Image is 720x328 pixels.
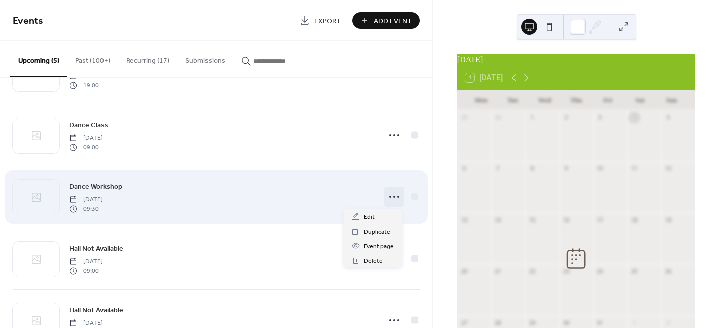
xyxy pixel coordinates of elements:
div: Tue [497,90,529,111]
div: 27 [460,319,468,326]
span: [DATE] [69,257,103,266]
div: 1 [528,114,536,121]
div: 25 [630,268,638,275]
span: Delete [364,256,383,266]
div: 28 [494,319,502,326]
span: 09:30 [69,204,103,213]
span: [DATE] [69,319,103,328]
span: Export [314,16,341,26]
div: 14 [494,216,502,224]
div: 29 [460,114,468,121]
span: [DATE] [69,134,103,143]
div: 15 [528,216,536,224]
div: Sat [624,90,656,111]
a: Dance Workshop [69,181,122,192]
div: 30 [562,319,570,326]
div: 9 [562,165,570,172]
div: 3 [596,114,604,121]
button: Upcoming (5) [10,41,67,77]
div: 7 [494,165,502,172]
div: Wed [529,90,560,111]
button: Recurring (17) [118,41,177,76]
div: 22 [528,268,536,275]
div: 23 [562,268,570,275]
span: Duplicate [364,227,390,237]
span: Add Event [374,16,412,26]
div: [DATE] [457,54,695,66]
span: [DATE] [69,195,103,204]
a: Hall Not Available [69,243,123,254]
a: Dance Class [69,119,108,131]
button: Submissions [177,41,233,76]
a: Hall Not Available [69,304,123,316]
a: Export [292,12,348,29]
div: 26 [664,268,672,275]
span: Events [13,11,43,31]
div: 21 [494,268,502,275]
span: Event page [364,241,394,252]
div: 8 [528,165,536,172]
div: 20 [460,268,468,275]
div: 16 [562,216,570,224]
span: Hall Not Available [69,244,123,254]
div: 2 [664,319,672,326]
div: 13 [460,216,468,224]
div: 24 [596,268,604,275]
span: 09:00 [69,266,103,275]
div: 1 [630,319,638,326]
div: 6 [460,165,468,172]
div: 11 [630,165,638,172]
button: Add Event [352,12,420,29]
div: 5 [664,114,672,121]
div: 17 [596,216,604,224]
div: Thu [560,90,592,111]
span: Dance Class [69,120,108,131]
div: 2 [562,114,570,121]
span: 09:00 [69,143,103,152]
div: Fri [592,90,624,111]
span: Edit [364,212,375,223]
div: 12 [664,165,672,172]
span: 19:00 [69,81,103,90]
div: 31 [596,319,604,326]
span: Hall Not Available [69,305,123,316]
div: 4 [630,114,638,121]
span: Dance Workshop [69,182,122,192]
div: 18 [630,216,638,224]
div: Sun [656,90,687,111]
div: 30 [494,114,502,121]
div: 29 [528,319,536,326]
div: Mon [465,90,497,111]
div: 10 [596,165,604,172]
button: Past (100+) [67,41,118,76]
div: 19 [664,216,672,224]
